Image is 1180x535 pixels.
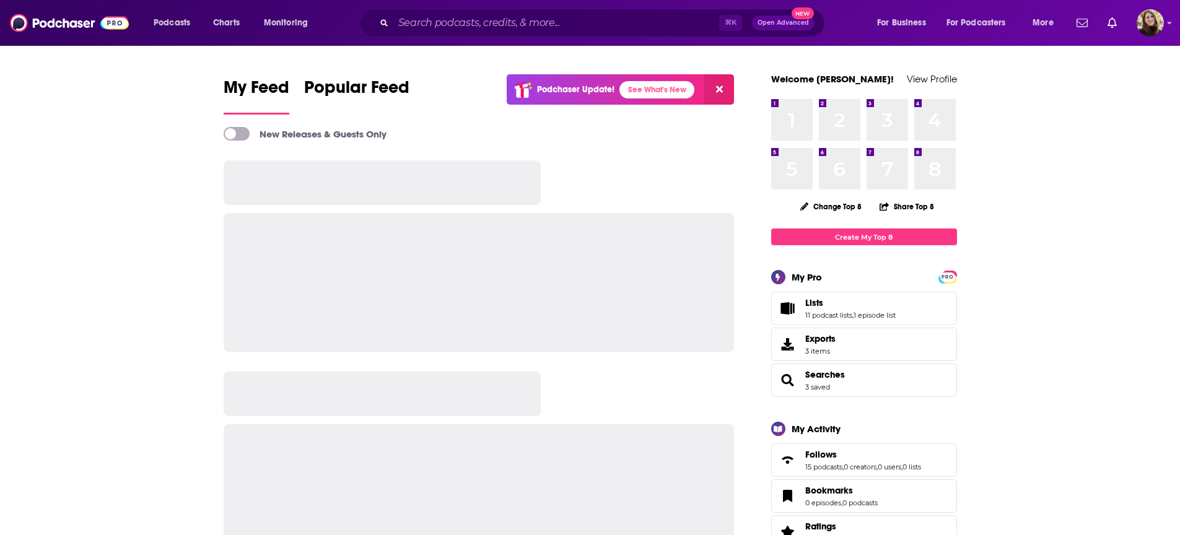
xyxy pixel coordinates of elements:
span: Follows [805,449,837,460]
button: open menu [938,13,1024,33]
a: Exports [771,328,957,361]
span: , [852,311,854,320]
span: Monitoring [264,14,308,32]
button: Show profile menu [1137,9,1164,37]
span: 3 items [805,347,836,355]
span: ⌘ K [719,15,742,31]
p: Podchaser Update! [537,84,614,95]
a: Show notifications dropdown [1072,12,1093,33]
a: Searches [805,369,845,380]
a: 0 lists [902,463,921,471]
button: Change Top 8 [793,199,870,214]
span: Podcasts [154,14,190,32]
span: , [842,463,844,471]
a: 0 podcasts [842,498,878,507]
span: My Feed [224,77,289,105]
span: Bookmarks [771,479,957,513]
a: View Profile [907,73,957,85]
button: open menu [145,13,206,33]
span: Exports [776,336,800,353]
a: Searches [776,372,800,389]
span: , [841,498,842,507]
a: 11 podcast lists [805,311,852,320]
a: 0 episodes [805,498,841,507]
a: See What's New [619,81,694,98]
div: Search podcasts, credits, & more... [371,9,837,37]
span: Exports [805,333,836,344]
a: Welcome [PERSON_NAME]! [771,73,894,85]
span: Follows [771,443,957,477]
span: PRO [940,272,955,282]
button: open menu [868,13,942,33]
img: Podchaser - Follow, Share and Rate Podcasts [10,11,129,35]
span: Ratings [805,521,836,532]
div: My Activity [792,423,841,435]
a: Lists [776,300,800,317]
input: Search podcasts, credits, & more... [393,13,719,33]
span: Popular Feed [304,77,409,105]
a: Ratings [805,521,868,532]
span: Charts [213,14,240,32]
span: Logged in as katiefuchs [1137,9,1164,37]
img: User Profile [1137,9,1164,37]
a: Bookmarks [776,487,800,505]
a: PRO [940,272,955,281]
span: Open Advanced [758,20,809,26]
a: Popular Feed [304,77,409,115]
div: My Pro [792,271,822,283]
a: 15 podcasts [805,463,842,471]
span: Lists [771,292,957,325]
span: Bookmarks [805,485,853,496]
span: , [876,463,878,471]
span: For Business [877,14,926,32]
a: 1 episode list [854,311,896,320]
a: Create My Top 8 [771,228,957,245]
button: Share Top 8 [879,194,935,219]
span: More [1033,14,1054,32]
button: open menu [1024,13,1069,33]
button: open menu [255,13,324,33]
a: 0 creators [844,463,876,471]
a: Bookmarks [805,485,878,496]
a: Lists [805,297,896,308]
span: New [792,7,814,19]
a: 0 users [878,463,901,471]
a: 3 saved [805,383,830,391]
span: , [901,463,902,471]
span: Searches [771,363,957,397]
a: New Releases & Guests Only [224,127,387,141]
a: Follows [776,451,800,469]
a: My Feed [224,77,289,115]
span: Lists [805,297,823,308]
a: Show notifications dropdown [1103,12,1122,33]
a: Follows [805,449,921,460]
a: Charts [205,13,247,33]
span: For Podcasters [946,14,1006,32]
button: Open AdvancedNew [752,15,815,30]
